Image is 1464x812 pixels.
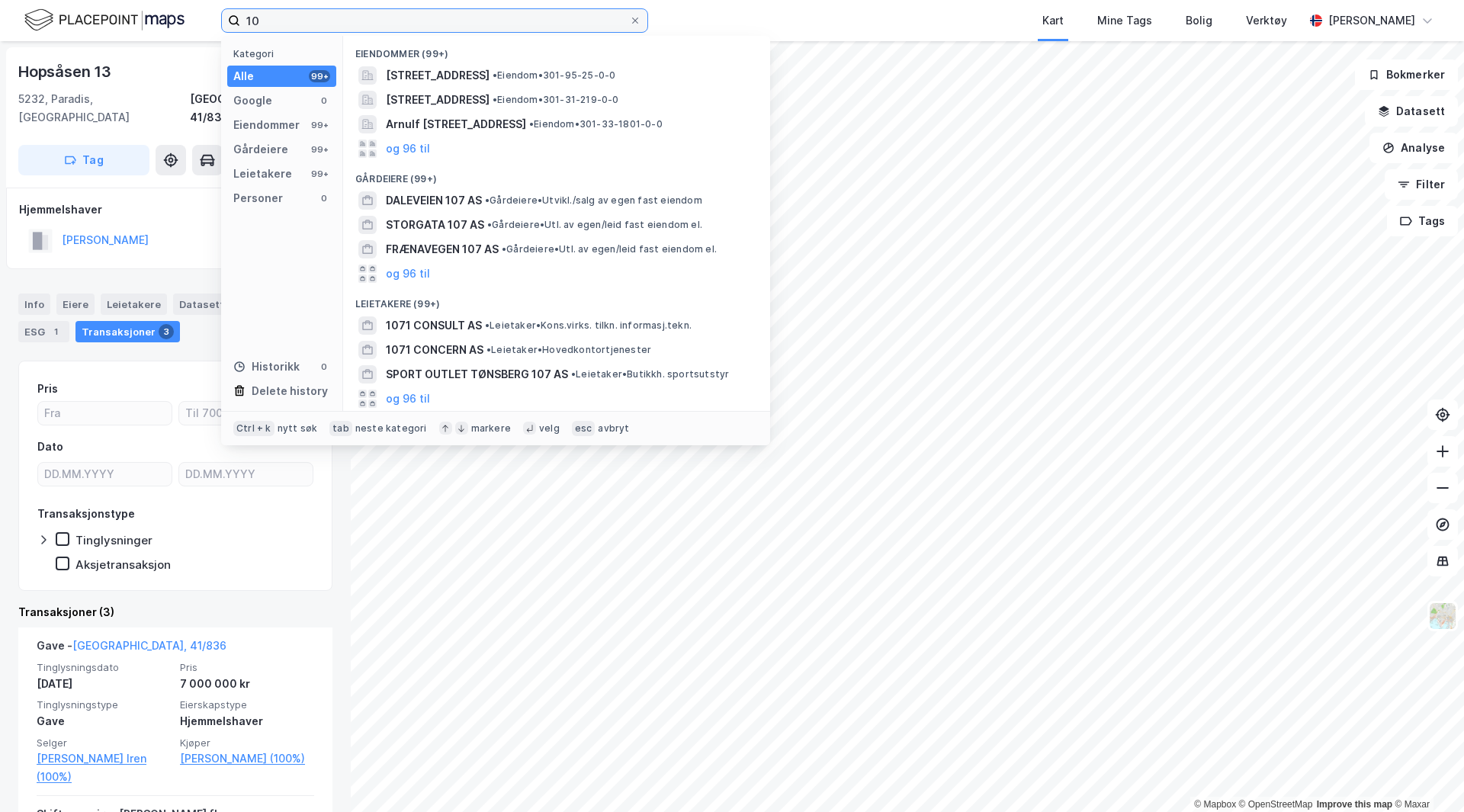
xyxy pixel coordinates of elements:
span: Gårdeiere • Utvikl./salg av egen fast eiendom [485,194,702,207]
span: Tinglysningstype [37,698,171,711]
div: 3 [159,324,174,339]
div: Eiendommer [233,116,300,134]
span: SPORT OUTLET TØNSBERG 107 AS [386,365,568,384]
div: neste kategori [355,422,427,435]
div: Tinglysninger [75,533,152,547]
div: Eiere [56,294,95,315]
div: Dato [37,438,63,456]
img: logo.f888ab2527a4732fd821a326f86c7f29.svg [24,7,185,34]
span: • [529,118,534,130]
span: • [571,368,576,380]
div: Gårdeiere [233,140,288,159]
span: • [502,243,506,255]
input: DD.MM.YYYY [38,463,172,486]
span: Arnulf [STREET_ADDRESS] [386,115,526,133]
a: OpenStreetMap [1239,799,1313,810]
div: markere [471,422,511,435]
div: [PERSON_NAME] [1328,11,1415,30]
div: 99+ [309,119,330,131]
a: Improve this map [1317,799,1392,810]
div: Transaksjonstype [37,505,135,523]
span: • [485,319,490,331]
span: STORGATA 107 AS [386,216,484,234]
div: Transaksjoner [75,321,180,342]
span: 1071 CONSULT AS [386,316,482,335]
div: 5232, Paradis, [GEOGRAPHIC_DATA] [18,90,190,127]
input: Til 7000000 [179,402,313,425]
span: • [486,344,491,355]
div: Gårdeiere (99+) [343,161,770,188]
input: Søk på adresse, matrikkel, gårdeiere, leietakere eller personer [240,9,629,32]
span: Eiendom • 301-31-219-0-0 [493,94,619,106]
div: Transaksjoner (3) [18,603,332,621]
div: Google [233,91,272,110]
span: Leietaker • Butikkh. sportsutstyr [571,368,729,380]
span: DALEVEIEN 107 AS [386,191,482,210]
button: Tag [18,145,149,175]
button: Bokmerker [1355,59,1458,90]
div: 1 [48,324,63,339]
div: 0 [318,192,330,204]
span: Kjøper [180,737,314,749]
span: 1071 CONCERN AS [386,341,483,359]
div: Datasett [173,294,230,315]
div: Eiendommer (99+) [343,36,770,63]
div: 99+ [309,168,330,180]
div: velg [539,422,560,435]
div: Kategori [233,48,336,59]
div: Alle [233,67,254,85]
div: [GEOGRAPHIC_DATA], 41/836 [190,90,332,127]
span: Gårdeiere • Utl. av egen/leid fast eiendom el. [487,219,702,231]
span: Gårdeiere • Utl. av egen/leid fast eiendom el. [502,243,717,255]
div: Mine Tags [1097,11,1152,30]
a: [GEOGRAPHIC_DATA], 41/836 [72,639,226,652]
a: Mapbox [1194,799,1236,810]
div: Verktøy [1246,11,1287,30]
span: Leietaker • Kons.virks. tilkn. informasj.tekn. [485,319,692,332]
div: Info [18,294,50,315]
div: 0 [318,361,330,373]
div: Bolig [1186,11,1212,30]
div: [DATE] [37,675,171,693]
span: • [487,219,492,230]
div: Gave [37,712,171,730]
div: Kontrollprogram for chat [1388,739,1464,812]
div: tab [329,421,352,436]
input: Fra [38,402,172,425]
div: Leietakere [101,294,167,315]
div: Gave - [37,637,226,661]
div: Leietakere [233,165,292,183]
span: [STREET_ADDRESS] [386,91,490,109]
img: Z [1428,602,1457,631]
button: Tags [1387,206,1458,236]
span: Eierskapstype [180,698,314,711]
button: Filter [1385,169,1458,200]
div: Historikk [233,358,300,376]
span: Selger [37,737,171,749]
button: og 96 til [386,265,430,283]
div: avbryt [598,422,629,435]
span: Eiendom • 301-95-25-0-0 [493,69,615,82]
span: • [493,69,497,81]
div: Personer [233,189,283,207]
div: Ctrl + k [233,421,274,436]
button: og 96 til [386,390,430,408]
div: Pris [37,380,58,398]
div: nytt søk [278,422,318,435]
button: Analyse [1369,133,1458,163]
div: Hopsåsen 13 [18,59,114,84]
div: Hjemmelshaver [19,201,332,219]
span: Leietaker • Hovedkontortjenester [486,344,651,356]
div: Aksjetransaksjon [75,557,171,572]
div: 0 [318,95,330,107]
a: [PERSON_NAME] (100%) [180,749,314,768]
div: Hjemmelshaver [180,712,314,730]
span: • [493,94,497,105]
div: 99+ [309,70,330,82]
div: Kart [1042,11,1064,30]
span: [STREET_ADDRESS] [386,66,490,85]
div: esc [572,421,596,436]
span: • [485,194,490,206]
a: [PERSON_NAME] Iren (100%) [37,749,171,786]
span: FRÆNAVEGEN 107 AS [386,240,499,258]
